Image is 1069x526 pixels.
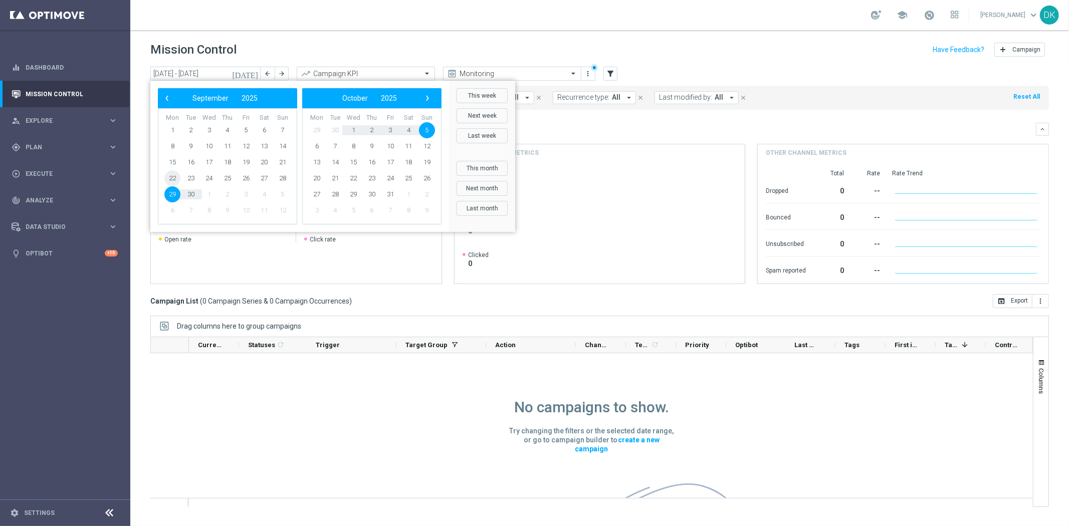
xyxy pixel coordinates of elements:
div: Row Groups [177,322,301,330]
i: arrow_drop_down [727,93,736,102]
span: 9 [419,202,435,218]
span: 20 [256,154,272,170]
div: Dropped [766,182,806,198]
span: 19 [419,154,435,170]
span: Optibot [735,341,758,349]
i: arrow_drop_down [523,93,532,102]
i: keyboard_arrow_right [108,116,118,125]
span: Open rate [164,235,191,243]
button: This week [457,88,508,103]
span: 27 [256,170,272,186]
span: 5 [275,186,291,202]
div: Explore [12,116,108,125]
th: weekday [273,114,292,122]
span: 4 [327,202,343,218]
span: 3 [201,122,217,138]
span: 8 [201,202,217,218]
a: Settings [24,510,55,516]
span: Last modified by: [659,93,712,102]
i: track_changes [12,196,21,205]
button: Recurrence type: All arrow_drop_down [553,91,636,104]
span: 21 [275,154,291,170]
button: 2025 [235,92,264,105]
span: September [192,94,229,102]
button: close [636,92,645,103]
span: 8 [345,138,361,154]
i: [DATE] [232,69,259,78]
span: 12 [419,138,435,154]
span: 24 [382,170,398,186]
span: 20 [309,170,325,186]
span: 1 [201,186,217,202]
span: 28 [275,170,291,186]
a: Mission Control [26,81,118,107]
div: gps_fixed Plan keyboard_arrow_right [11,143,118,151]
span: Trigger [316,341,340,349]
span: 2 [183,122,199,138]
span: 15 [345,154,361,170]
span: 11 [400,138,416,154]
span: Last Modified By [794,341,818,349]
div: lightbulb Optibot +10 [11,249,118,257]
button: track_changes Analyze keyboard_arrow_right [11,196,118,204]
i: keyboard_arrow_right [108,222,118,231]
span: Channel [585,341,609,349]
h3: Campaign List [150,297,352,306]
span: Target Group [405,341,448,349]
div: play_circle_outline Execute keyboard_arrow_right [11,170,118,178]
button: filter_alt [603,67,617,81]
div: Dashboard [12,54,118,81]
div: 0 [818,208,844,224]
div: 0 [818,261,844,278]
span: Explore [26,118,108,124]
span: 7 [327,138,343,154]
span: 3 [238,186,254,202]
span: 2 [419,186,435,202]
multiple-options-button: Export to CSV [993,297,1049,305]
i: lightbulb [12,249,21,258]
i: close [535,94,542,101]
span: 30 [183,186,199,202]
span: 0 Campaign Series & 0 Campaign Occurrences [202,297,349,306]
button: Next week [457,108,508,123]
i: play_circle_outline [12,169,21,178]
span: 26 [419,170,435,186]
span: Targeted Customers [945,341,958,349]
div: Mission Control [12,81,118,107]
span: 22 [345,170,361,186]
span: 30 [327,122,343,138]
button: add Campaign [994,43,1045,57]
i: settings [10,508,19,517]
div: Analyze [12,196,108,205]
i: arrow_back [264,70,271,77]
span: Control Customers [995,341,1019,349]
button: Last month [457,201,508,216]
i: refresh [651,341,659,349]
span: Analyze [26,197,108,203]
div: Rate [856,169,880,177]
span: Data Studio [26,224,108,230]
i: keyboard_arrow_right [108,169,118,178]
i: keyboard_arrow_down [1039,126,1046,133]
div: equalizer Dashboard [11,64,118,72]
button: more_vert [583,68,593,80]
i: equalizer [12,63,21,72]
i: trending_up [301,69,311,79]
th: weekday [237,114,255,122]
th: weekday [399,114,418,122]
i: more_vert [584,70,592,78]
button: close [534,92,543,103]
span: 5 [238,122,254,138]
div: There are unsaved changes [591,64,598,71]
div: person_search Explore keyboard_arrow_right [11,117,118,125]
span: 4 [220,122,236,138]
span: 3 [382,122,398,138]
input: Have Feedback? [933,46,984,53]
span: ) [349,297,352,306]
span: All [612,93,620,102]
i: gps_fixed [12,143,21,152]
button: more_vert [1032,294,1049,308]
span: 10 [201,138,217,154]
button: 2025 [374,92,403,105]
